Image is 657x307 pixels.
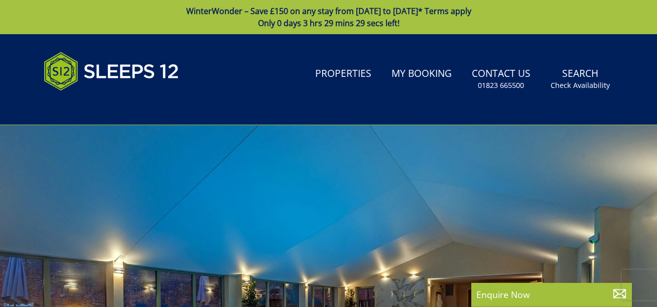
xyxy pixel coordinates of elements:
a: My Booking [387,63,456,85]
a: SearchCheck Availability [547,63,614,95]
small: Check Availability [551,80,610,90]
span: Only 0 days 3 hrs 29 mins 29 secs left! [258,18,400,29]
img: Sleeps 12 [44,46,179,96]
iframe: Customer reviews powered by Trustpilot [39,103,144,111]
a: Contact Us01823 665500 [468,63,535,95]
p: Enquire Now [476,288,627,301]
a: Properties [311,63,375,85]
small: 01823 665500 [478,80,524,90]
